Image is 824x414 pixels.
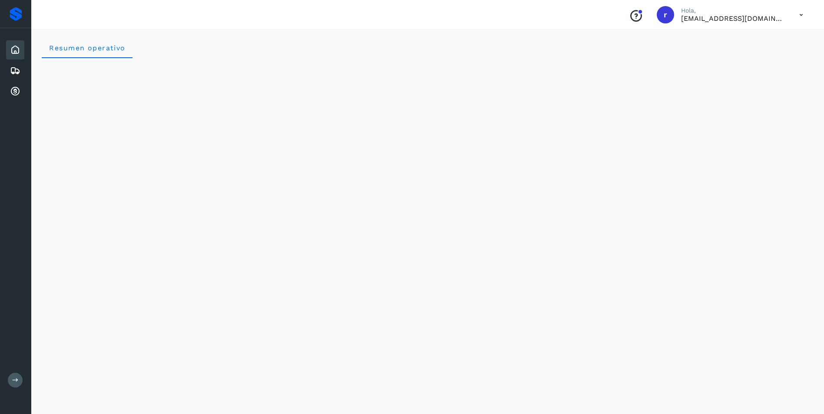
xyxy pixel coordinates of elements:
div: Inicio [6,40,24,59]
div: Embarques [6,61,24,80]
p: Hola, [681,7,785,14]
p: romanreyes@tumsa.com.mx [681,14,785,23]
span: Resumen operativo [49,44,126,52]
div: Cuentas por cobrar [6,82,24,101]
